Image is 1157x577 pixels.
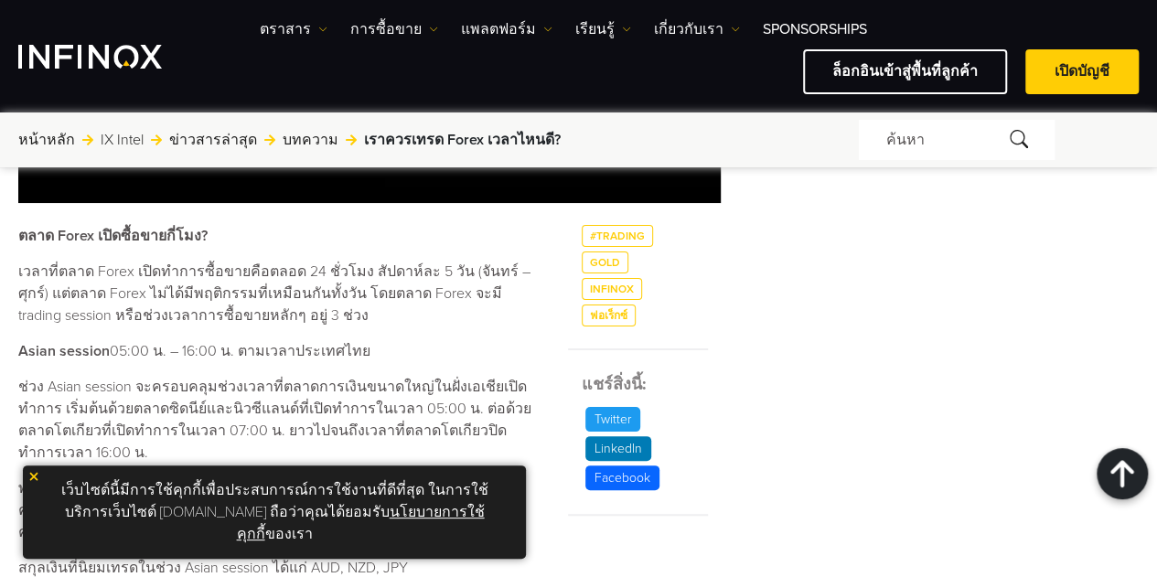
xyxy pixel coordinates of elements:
img: arrow-right [82,134,93,145]
div: ค้นหา [859,120,1055,160]
a: ตราสาร [260,18,327,40]
a: เกี่ยวกับเรา [654,18,740,40]
a: เปิดบัญชี [1025,49,1139,94]
p: Facebook [585,465,659,490]
a: Gold [582,251,628,273]
p: เว็บไซต์นี้มีการใช้คุกกี้เพื่อประสบการณ์การใช้งานที่ดีที่สุด ในการใช้บริการเว็บไซต์ [DOMAIN_NAME]... [32,475,517,550]
p: 05:00 น. – 16:00 น. ตามเวลาประเทศไทย [18,340,545,362]
a: IX Intel [101,129,144,151]
a: ฟอเร็กซ์ [582,305,636,326]
span: เราควรเทรด Forex เวลาไหนดี? [364,129,561,151]
img: arrow-right [264,134,275,145]
a: Twitter [582,407,644,432]
img: arrow-right [151,134,162,145]
p: ช่วง Asian session จะครอบคลุมช่วงเวลาที่ตลาดการเงินขนาดใหญ่ในฝั่งเอเชียเปิดทำการ เริ่มต้นด้วยตลาด... [18,376,545,464]
a: LinkedIn [582,436,655,461]
p: พฤติกรรมของตลาด Forex ในช่วง Asian session โดยทั่วไปแล้วจะเป็นช่วงที่สภาพคล่องค่อนข้างต่ำทำให้ค่า... [18,477,545,543]
a: INFINOX [582,278,642,300]
a: #Trading [582,225,653,247]
img: yellow close icon [27,470,40,483]
a: INFINOX Logo [18,45,205,69]
a: ข่าวสารล่าสุด [169,129,257,151]
a: การซื้อขาย [350,18,438,40]
a: เรียนรู้ [575,18,631,40]
a: ล็อกอินเข้าสู่พื้นที่ลูกค้า [803,49,1007,94]
a: บทความ [283,129,338,151]
p: LinkedIn [585,436,651,461]
p: Twitter [585,407,640,432]
a: แพลตฟอร์ม [461,18,552,40]
img: arrow-right [346,134,357,145]
a: Sponsorships [763,18,867,40]
strong: Asian session [18,342,110,360]
a: หน้าหลัก [18,129,75,151]
p: เวลาที่ตลาด Forex เปิดทำการซื้อขายคือตลอด 24 ชั่วโมง สัปดาห์ละ 5 วัน (จันทร์ – ศุกร์) แต่ตลาด For... [18,261,545,326]
a: Facebook [582,465,663,490]
h5: แชร์สิ่งนี้: [582,372,709,397]
strong: ตลาด Forex เปิดซื้อขายกี่โมง? [18,227,208,245]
